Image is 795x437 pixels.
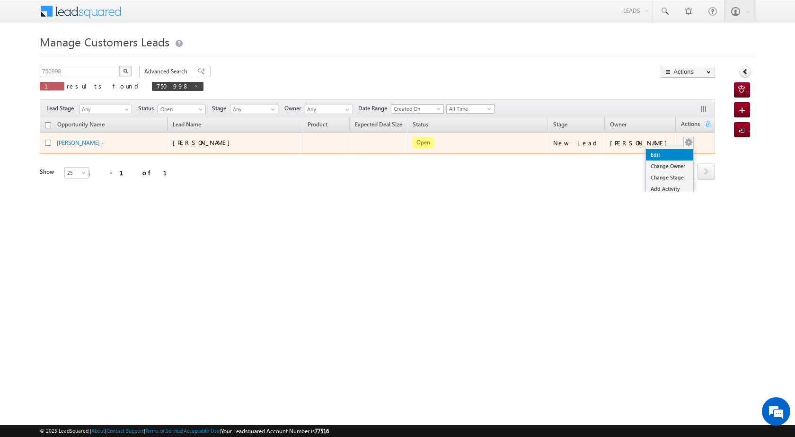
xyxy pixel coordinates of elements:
span: Open [158,105,203,114]
button: Actions [661,66,715,78]
span: Any [79,105,129,114]
img: Search [123,69,128,73]
span: © 2025 LeadSquared | | | | | [40,427,329,436]
a: Acceptable Use [184,428,220,434]
span: Status [138,104,158,113]
span: Lead Name [168,119,206,132]
a: About [91,428,105,434]
input: Check all records [45,122,51,128]
a: [PERSON_NAME] - [57,139,104,146]
a: Any [230,105,278,114]
span: 1 [44,82,60,90]
div: 1 - 1 of 1 [87,167,178,178]
a: Edit [646,149,693,161]
span: next [698,163,715,179]
span: Opportunity Name [57,121,105,128]
span: Stage [212,104,230,113]
span: 77516 [315,428,329,435]
a: Opportunity Name [53,119,109,132]
span: results found [67,82,142,90]
span: Actions [676,119,705,131]
span: Open [413,137,434,148]
span: Lead Stage [46,104,78,113]
span: Owner [610,121,627,128]
div: [PERSON_NAME] [610,139,672,147]
a: next [698,164,715,179]
a: Change Owner [646,161,693,172]
span: Product [308,121,327,128]
input: Type to Search [305,105,353,114]
span: Date Range [358,104,391,113]
a: 25 [64,167,89,178]
span: Expected Deal Size [355,121,402,128]
span: All Time [447,105,492,113]
span: Your Leadsquared Account Number is [221,428,329,435]
span: [PERSON_NAME] [173,138,235,146]
a: Stage [548,119,572,132]
span: Owner [284,104,305,113]
span: Created On [391,105,441,113]
a: Change Stage [646,172,693,183]
a: Terms of Service [145,428,182,434]
span: Stage [553,121,567,128]
a: Status [408,119,433,132]
a: All Time [446,104,495,114]
span: 25 [65,169,90,177]
div: Show [40,168,57,176]
div: New Lead [553,139,601,147]
span: 750998 [157,82,189,90]
span: Advanced Search [144,67,190,76]
a: Add Activity [646,183,693,195]
a: Contact Support [106,428,144,434]
a: Open [158,105,206,114]
a: Created On [391,104,444,114]
span: Any [230,105,275,114]
a: Expected Deal Size [350,119,407,132]
span: Manage Customers Leads [40,34,169,49]
a: Any [79,105,132,114]
a: Show All Items [340,105,352,115]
